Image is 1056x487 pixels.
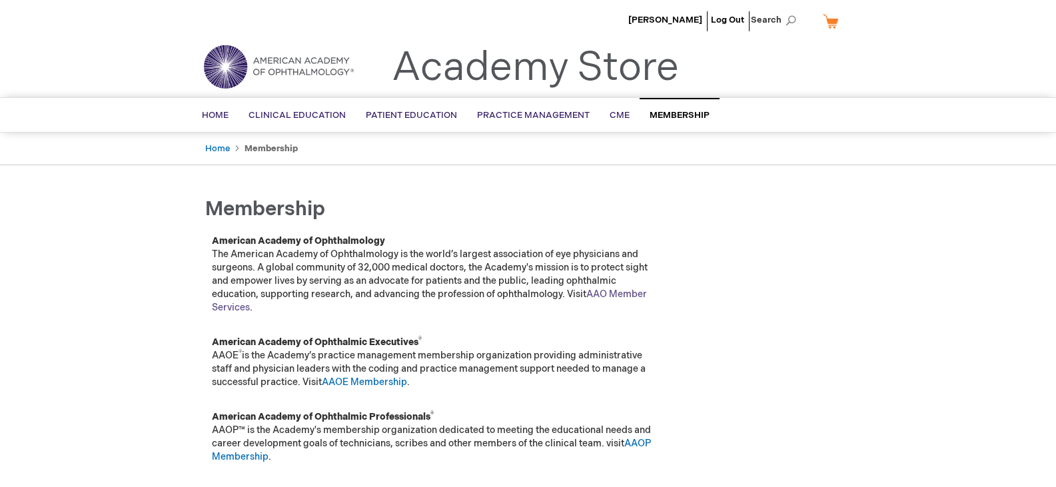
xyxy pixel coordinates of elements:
[650,110,710,121] span: Membership
[212,411,434,422] strong: American Academy of Ophthalmic Professionals
[751,7,801,33] span: Search
[430,410,434,418] sup: ®
[477,110,590,121] span: Practice Management
[392,44,679,92] a: Academy Store
[212,235,385,246] strong: American Academy of Ophthalmology
[212,336,422,348] strong: American Academy of Ophthalmic Executives
[610,110,630,121] span: CME
[628,15,702,25] a: [PERSON_NAME]
[205,143,230,154] a: Home
[202,110,229,121] span: Home
[245,143,298,154] strong: Membership
[212,235,658,314] p: The American Academy of Ophthalmology is the world’s largest association of eye physicians and su...
[418,336,422,344] sup: ®
[205,197,325,221] span: Membership
[322,376,407,388] a: AAOE Membership
[212,410,658,464] p: AAOP™ is the Academy's membership organization dedicated to meeting the educational needs and car...
[212,336,658,389] p: AAOE is the Academy’s practice management membership organization providing administrative staff ...
[366,110,457,121] span: Patient Education
[239,349,242,357] sup: ®
[711,15,744,25] a: Log Out
[249,110,346,121] span: Clinical Education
